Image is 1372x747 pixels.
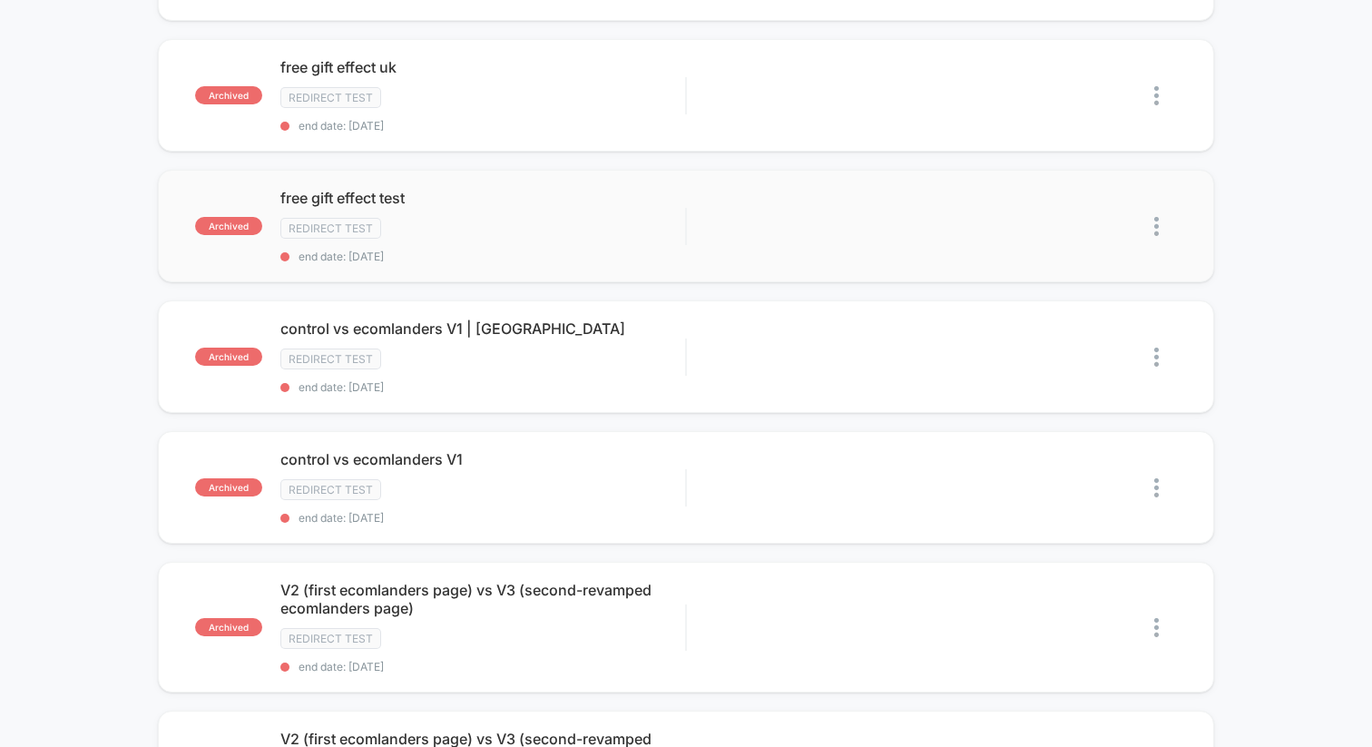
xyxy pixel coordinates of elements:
[195,86,262,104] span: archived
[195,348,262,366] span: archived
[280,511,685,525] span: end date: [DATE]
[280,380,685,394] span: end date: [DATE]
[280,58,685,76] span: free gift effect uk
[195,478,262,496] span: archived
[280,349,381,369] span: Redirect Test
[195,618,262,636] span: archived
[195,217,262,235] span: archived
[280,479,381,500] span: Redirect Test
[1154,86,1159,105] img: close
[1154,348,1159,367] img: close
[280,660,685,673] span: end date: [DATE]
[280,189,685,207] span: free gift effect test
[1154,217,1159,236] img: close
[280,450,685,468] span: control vs ecomlanders V1
[280,218,381,239] span: Redirect Test
[280,87,381,108] span: Redirect Test
[1154,618,1159,637] img: close
[1154,478,1159,497] img: close
[280,250,685,263] span: end date: [DATE]
[280,119,685,133] span: end date: [DATE]
[280,581,685,617] span: V2 (first ecomlanders page) vs V3 (second-revamped ecomlanders page)
[280,319,685,338] span: control vs ecomlanders V1 | [GEOGRAPHIC_DATA]
[280,628,381,649] span: Redirect Test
